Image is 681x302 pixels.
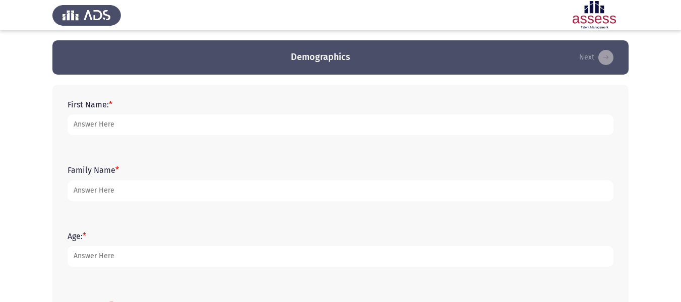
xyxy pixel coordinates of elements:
button: load next page [576,49,616,66]
input: add answer text [68,114,613,135]
input: add answer text [68,246,613,267]
img: Assessment logo of ASSESS English Language Assessment (3 Module) (Ba - IB) [560,1,629,29]
label: First Name: [68,100,112,109]
label: Age: [68,231,86,241]
img: Assess Talent Management logo [52,1,121,29]
input: add answer text [68,180,613,201]
label: Family Name [68,165,119,175]
h3: Demographics [291,51,350,64]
